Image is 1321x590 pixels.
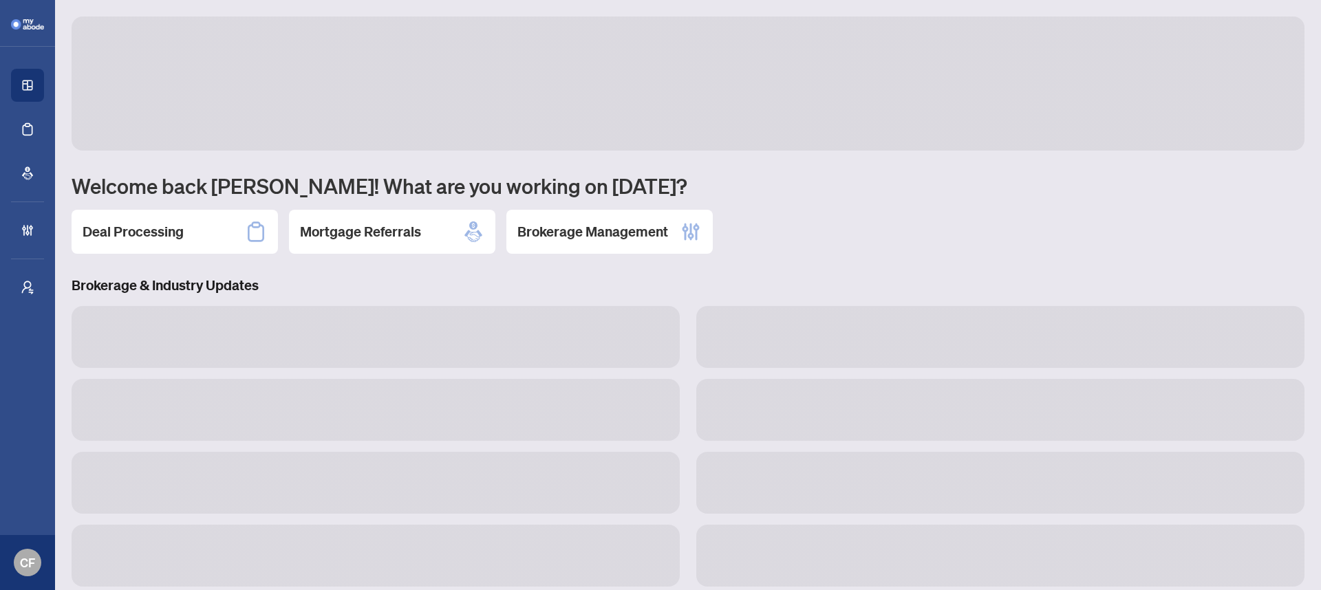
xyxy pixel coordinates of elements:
span: user-switch [21,281,34,294]
h2: Brokerage Management [517,222,668,241]
h2: Deal Processing [83,222,184,241]
img: logo [11,19,44,30]
h2: Mortgage Referrals [300,222,421,241]
h1: Welcome back [PERSON_NAME]! What are you working on [DATE]? [72,173,1304,199]
span: CF [20,553,35,572]
h3: Brokerage & Industry Updates [72,276,1304,295]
